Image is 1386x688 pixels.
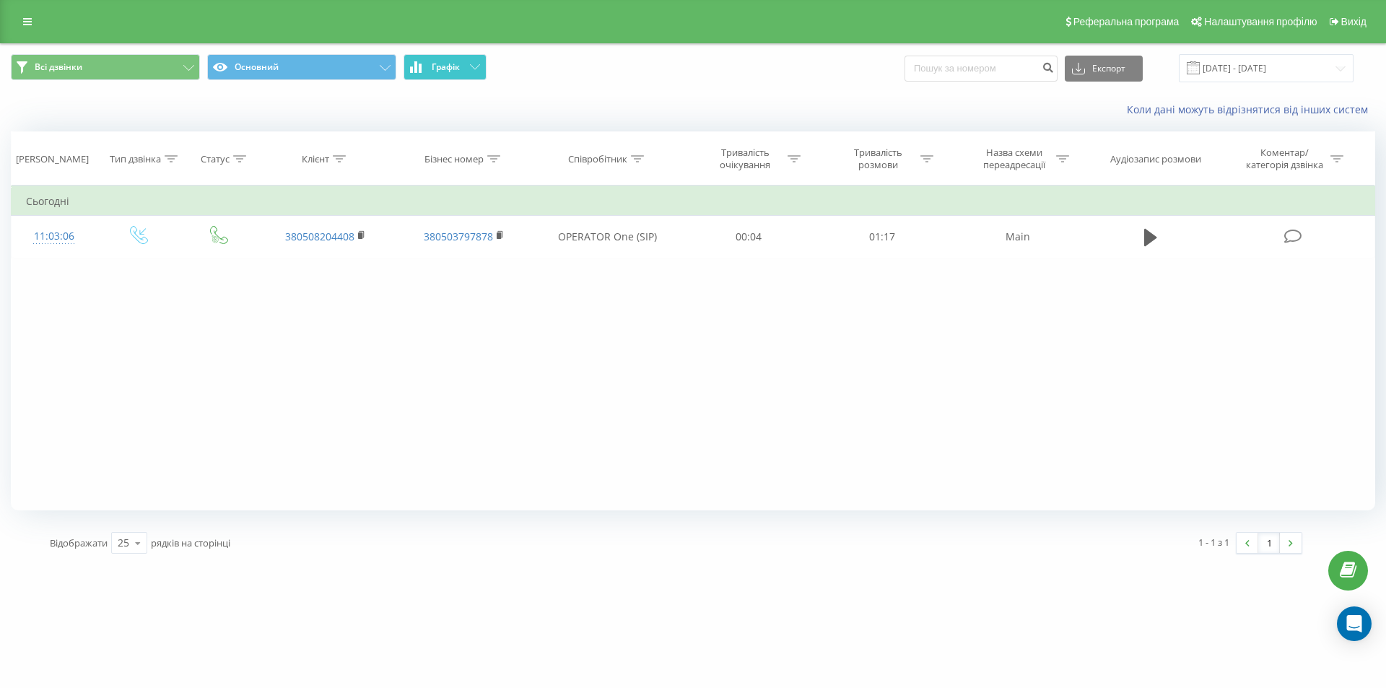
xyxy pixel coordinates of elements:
[50,536,108,549] span: Відображати
[1337,606,1372,641] div: Open Intercom Messenger
[1065,56,1143,82] button: Експорт
[151,536,230,549] span: рядків на сторінці
[1258,533,1280,553] a: 1
[118,536,129,550] div: 25
[424,153,484,165] div: Бізнес номер
[16,153,89,165] div: [PERSON_NAME]
[905,56,1058,82] input: Пошук за номером
[1204,16,1317,27] span: Налаштування профілю
[1127,103,1375,116] a: Коли дані можуть відрізнятися вiд інших систем
[26,222,82,251] div: 11:03:06
[207,54,396,80] button: Основний
[110,153,161,165] div: Тип дзвінка
[302,153,329,165] div: Клієнт
[840,147,917,171] div: Тривалість розмови
[568,153,627,165] div: Співробітник
[975,147,1052,171] div: Назва схеми переадресації
[285,230,354,243] a: 380508204408
[404,54,487,80] button: Графік
[424,230,493,243] a: 380503797878
[1073,16,1180,27] span: Реферальна програма
[201,153,230,165] div: Статус
[11,54,200,80] button: Всі дзвінки
[533,216,682,258] td: OPERATOR One (SIP)
[1341,16,1367,27] span: Вихід
[1198,535,1229,549] div: 1 - 1 з 1
[707,147,784,171] div: Тривалість очікування
[432,62,460,72] span: Графік
[949,216,1087,258] td: Main
[682,216,815,258] td: 00:04
[35,61,82,73] span: Всі дзвінки
[1242,147,1327,171] div: Коментар/категорія дзвінка
[815,216,948,258] td: 01:17
[12,187,1375,216] td: Сьогодні
[1110,153,1201,165] div: Аудіозапис розмови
